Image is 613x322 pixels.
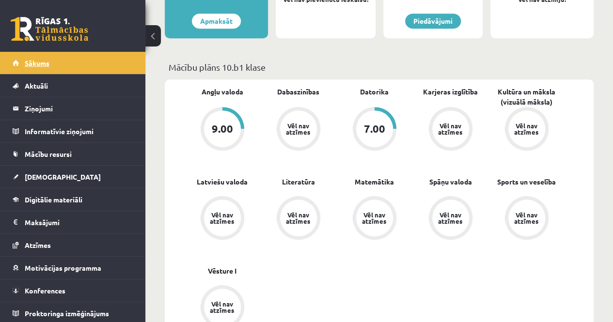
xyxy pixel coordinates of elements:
a: Vēl nav atzīmes [184,196,260,242]
a: Maksājumi [13,211,133,233]
a: Sports un veselība [497,177,556,187]
a: Karjeras izglītība [423,87,478,97]
a: Atzīmes [13,234,133,256]
div: 9.00 [212,123,233,134]
span: Sākums [25,59,49,67]
div: 7.00 [364,123,385,134]
a: Digitālie materiāli [13,188,133,211]
a: Vēl nav atzīmes [488,107,565,153]
a: Matemātika [355,177,394,187]
a: Konferences [13,279,133,302]
div: Vēl nav atzīmes [513,212,540,224]
div: Vēl nav atzīmes [513,123,540,135]
a: Vēl nav atzīmes [488,196,565,242]
div: Vēl nav atzīmes [285,212,312,224]
a: Vēl nav atzīmes [260,107,336,153]
a: Latviešu valoda [197,177,248,187]
div: Vēl nav atzīmes [437,123,464,135]
span: Mācību resursi [25,150,72,158]
a: Sākums [13,52,133,74]
a: Vēl nav atzīmes [412,196,488,242]
a: Literatūra [282,177,315,187]
a: Vēl nav atzīmes [336,196,412,242]
div: Vēl nav atzīmes [285,123,312,135]
a: Informatīvie ziņojumi [13,120,133,142]
div: Vēl nav atzīmes [361,212,388,224]
a: 9.00 [184,107,260,153]
a: Vēsture I [208,266,236,276]
legend: Maksājumi [25,211,133,233]
a: Rīgas 1. Tālmācības vidusskola [11,17,88,41]
a: Vēl nav atzīmes [260,196,336,242]
div: Vēl nav atzīmes [209,212,236,224]
a: Dabaszinības [277,87,319,97]
div: Vēl nav atzīmes [437,212,464,224]
a: Vēl nav atzīmes [412,107,488,153]
a: Spāņu valoda [429,177,472,187]
a: Datorika [360,87,389,97]
a: Apmaksāt [192,14,241,29]
a: Aktuāli [13,75,133,97]
a: Piedāvājumi [405,14,461,29]
span: [DEMOGRAPHIC_DATA] [25,172,101,181]
span: Motivācijas programma [25,263,101,272]
legend: Informatīvie ziņojumi [25,120,133,142]
a: Motivācijas programma [13,257,133,279]
a: [DEMOGRAPHIC_DATA] [13,166,133,188]
a: Ziņojumi [13,97,133,120]
span: Atzīmes [25,241,51,249]
span: Digitālie materiāli [25,195,82,204]
span: Aktuāli [25,81,48,90]
p: Mācību plāns 10.b1 klase [169,61,590,74]
a: Mācību resursi [13,143,133,165]
span: Konferences [25,286,65,295]
a: 7.00 [336,107,412,153]
span: Proktoringa izmēģinājums [25,309,109,318]
a: Angļu valoda [202,87,243,97]
legend: Ziņojumi [25,97,133,120]
div: Vēl nav atzīmes [209,301,236,313]
a: Kultūra un māksla (vizuālā māksla) [488,87,565,107]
